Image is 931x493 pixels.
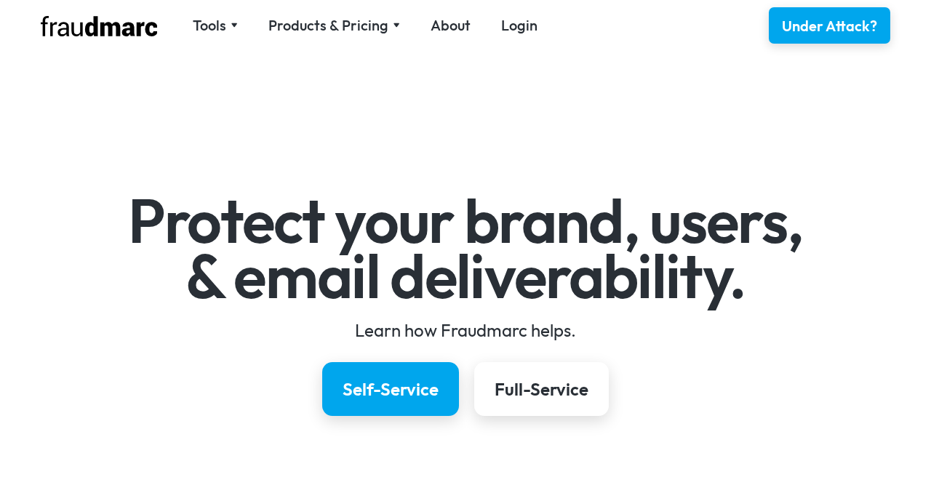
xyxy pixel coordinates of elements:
div: Full-Service [495,377,588,401]
div: Self-Service [343,377,439,401]
a: About [431,15,471,36]
a: Login [501,15,538,36]
div: Under Attack? [782,16,877,36]
a: Self-Service [322,362,459,416]
div: Products & Pricing [268,15,388,36]
a: Full-Service [474,362,609,416]
div: Learn how Fraudmarc helps. [44,318,888,342]
div: Tools [193,15,226,36]
a: Under Attack? [769,7,890,44]
h1: Protect your brand, users, & email deliverability. [44,193,888,303]
div: Products & Pricing [268,15,400,36]
div: Tools [193,15,238,36]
